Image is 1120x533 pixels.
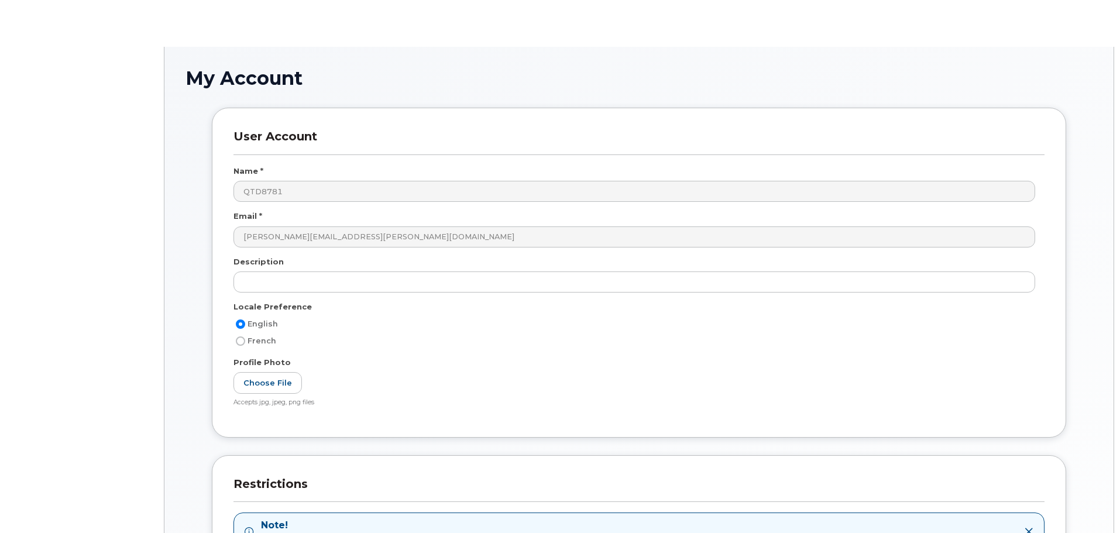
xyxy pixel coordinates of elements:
label: Profile Photo [233,357,291,368]
label: Name * [233,166,263,177]
label: Choose File [233,372,302,394]
label: Description [233,256,284,267]
h3: User Account [233,129,1045,154]
input: English [236,319,245,329]
h1: My Account [185,68,1092,88]
h3: Restrictions [233,477,1045,502]
span: English [248,319,278,328]
div: Accepts jpg, jpeg, png files [233,398,1035,407]
label: Locale Preference [233,301,312,312]
label: Email * [233,211,262,222]
span: French [248,336,276,345]
strong: Note! [261,519,768,532]
input: French [236,336,245,346]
